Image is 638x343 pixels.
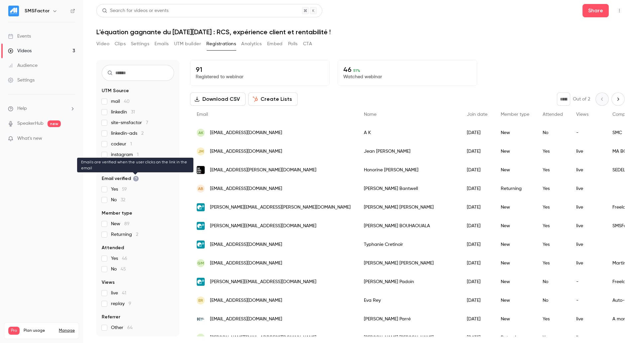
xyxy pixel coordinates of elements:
span: JR [198,335,203,341]
span: 7 [146,120,148,125]
div: Typhanie Cretinoir [357,235,460,254]
span: [PERSON_NAME][EMAIL_ADDRESS][DOMAIN_NAME] [210,223,316,230]
div: live [570,235,606,254]
span: 32 [121,198,125,202]
span: Email verified [102,175,139,182]
div: live [570,161,606,179]
span: codeur [111,141,132,147]
span: Yes [111,186,127,193]
span: 1 [136,163,138,168]
span: 51 % [353,68,360,73]
div: [DATE] [460,217,494,235]
div: [DATE] [460,310,494,328]
div: [DATE] [460,198,494,217]
div: New [494,123,536,142]
span: 2 [141,131,144,136]
div: Yes [536,235,570,254]
button: Emails [155,39,168,49]
span: [EMAIL_ADDRESS][DOMAIN_NAME] [210,297,282,304]
span: 89 [124,222,130,226]
span: [EMAIL_ADDRESS][DOMAIN_NAME] [210,316,282,323]
button: Next page [611,92,625,106]
div: Yes [536,179,570,198]
span: [EMAIL_ADDRESS][DOMAIN_NAME] [210,148,282,155]
div: [PERSON_NAME] Padoin [357,272,460,291]
div: Yes [536,217,570,235]
div: live [570,217,606,235]
span: [PERSON_NAME][EMAIL_ADDRESS][DOMAIN_NAME] [210,278,316,285]
span: Plan usage [24,328,55,333]
div: New [494,217,536,235]
span: linkedin [111,109,135,115]
div: New [494,235,536,254]
p: Out of 2 [573,96,590,102]
span: 41 [122,291,126,295]
span: AB [198,186,203,192]
span: Name [364,112,376,117]
div: [PERSON_NAME] Bantwell [357,179,460,198]
button: Clips [115,39,126,49]
div: New [494,161,536,179]
img: commify.com [197,241,205,249]
li: help-dropdown-opener [8,105,75,112]
div: New [494,291,536,310]
span: No [111,197,125,203]
img: SMSFactor [8,6,19,16]
span: 64 [127,325,133,330]
span: replay [111,300,131,307]
div: Returning [494,179,536,198]
span: 9 [129,301,131,306]
div: live [570,254,606,272]
div: New [494,198,536,217]
div: New [494,272,536,291]
span: 31 [131,110,135,114]
div: [PERSON_NAME] [PERSON_NAME] [357,254,460,272]
span: GM [197,260,204,266]
span: UTM Source [102,87,129,94]
a: SpeakerHub [17,120,44,127]
span: Attended [102,245,124,251]
button: Top Bar Actions [614,5,625,16]
p: Registered to webinar [196,74,324,80]
div: live [570,198,606,217]
span: AK [198,130,203,136]
span: 2 [136,232,138,237]
span: [EMAIL_ADDRESS][DOMAIN_NAME] [210,129,282,136]
span: linkedin-ads [111,130,144,137]
div: [DATE] [460,161,494,179]
p: 91 [196,66,324,74]
button: Embed [267,39,283,49]
span: Yes [111,255,127,262]
span: JM [198,148,204,154]
div: Eva Rey [357,291,460,310]
span: instagram [111,151,139,158]
div: [DATE] [460,272,494,291]
span: What's new [17,135,42,142]
a: Manage [59,328,75,333]
button: Polls [288,39,298,49]
div: Yes [536,198,570,217]
div: No [536,123,570,142]
div: live [570,179,606,198]
span: No [111,266,126,272]
span: 59 [122,187,127,192]
div: - [570,272,606,291]
button: Video [96,39,109,49]
span: Pro [8,327,20,335]
div: New [494,142,536,161]
span: [PERSON_NAME][EMAIL_ADDRESS][DOMAIN_NAME] [210,334,316,341]
div: Audience [8,62,38,69]
span: [EMAIL_ADDRESS][DOMAIN_NAME] [210,260,282,267]
span: 1 [130,142,132,146]
span: Member type [102,210,132,217]
div: [PERSON_NAME] [PERSON_NAME] [357,198,460,217]
div: [DATE] [460,291,494,310]
img: commify.com [197,222,205,230]
section: facet-groups [102,87,174,331]
div: [DATE] [460,254,494,272]
span: 40 [124,99,130,104]
img: commify.com [197,278,205,286]
h6: SMSFactor [25,8,50,14]
div: [DATE] [460,123,494,142]
div: No [536,291,570,310]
